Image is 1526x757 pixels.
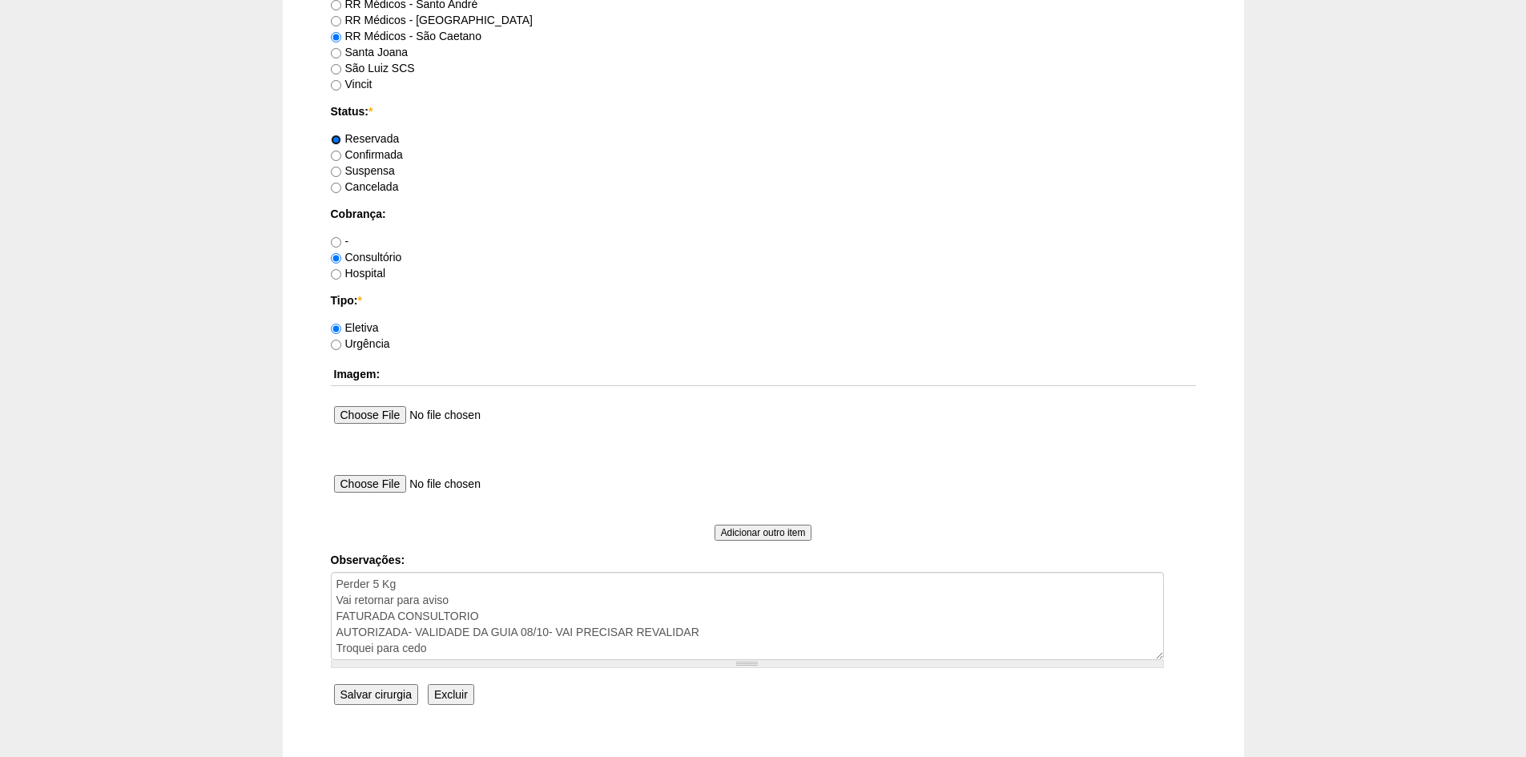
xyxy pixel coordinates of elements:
[331,340,341,350] input: Urgência
[331,206,1196,222] label: Cobrança:
[331,32,341,42] input: RR Médicos - São Caetano
[331,80,341,91] input: Vincit
[331,30,481,42] label: RR Médicos - São Caetano
[331,167,341,177] input: Suspensa
[331,324,341,334] input: Eletiva
[331,135,341,145] input: Reservada
[331,62,415,74] label: São Luiz SCS
[331,292,1196,308] label: Tipo:
[331,552,1196,568] label: Observações:
[331,103,1196,119] label: Status:
[331,321,379,334] label: Eletiva
[715,525,812,541] input: Adicionar outro item
[331,337,390,350] label: Urgência
[331,180,399,193] label: Cancelada
[331,148,403,161] label: Confirmada
[331,253,341,264] input: Consultório
[357,294,361,307] span: Este campo é obrigatório.
[331,132,400,145] label: Reservada
[428,684,474,705] input: Excluir
[331,363,1196,386] th: Imagem:
[331,267,386,280] label: Hospital
[368,105,372,118] span: Este campo é obrigatório.
[331,164,395,177] label: Suspensa
[331,251,402,264] label: Consultório
[331,78,372,91] label: Vincit
[331,151,341,161] input: Confirmada
[331,269,341,280] input: Hospital
[331,48,341,58] input: Santa Joana
[331,235,349,248] label: -
[331,46,409,58] label: Santa Joana
[331,183,341,193] input: Cancelada
[331,14,533,26] label: RR Médicos - [GEOGRAPHIC_DATA]
[334,684,418,705] input: Salvar cirurgia
[331,572,1164,660] textarea: Perder 5 Kg Vai retornar para aviso FATURADA CONSULTORIO AUTORIZADA- VALIDADE DA GUIA 08/10- VAI ...
[331,16,341,26] input: RR Médicos - [GEOGRAPHIC_DATA]
[331,237,341,248] input: -
[331,64,341,74] input: São Luiz SCS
